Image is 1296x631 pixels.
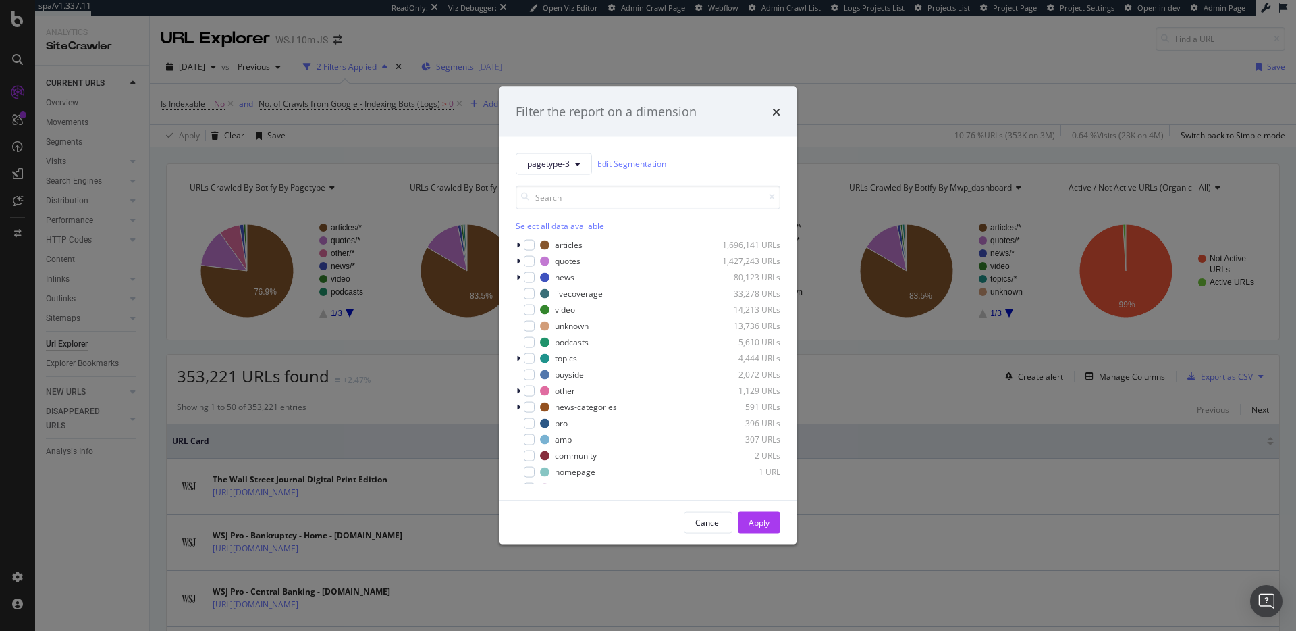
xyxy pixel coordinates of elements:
div: modal [500,87,796,545]
div: 14,213 URLs [714,304,780,315]
div: Apply [749,517,769,528]
div: 4,444 URLs [714,353,780,364]
input: Search [516,185,780,209]
div: Select all data available [516,220,780,231]
div: 13,736 URLs [714,320,780,332]
a: Edit Segmentation [597,157,666,171]
div: 5,610 URLs [714,336,780,348]
div: 1 URL [714,482,780,494]
div: topics [555,353,577,364]
div: 2,072 URLs [714,369,780,380]
div: unknown [555,320,589,332]
div: 591 URLs [714,401,780,413]
div: community [555,450,597,461]
button: pagetype-3 [516,153,592,174]
div: subdomains [555,482,601,494]
div: pro [555,418,568,429]
div: 1,696,141 URLs [714,239,780,251]
div: 1,427,243 URLs [714,255,780,267]
div: podcasts [555,336,589,348]
div: Filter the report on a dimension [516,103,697,121]
div: buyside [555,369,584,380]
div: 1,129 URLs [714,385,780,397]
div: 33,278 URLs [714,288,780,299]
div: Cancel [695,517,721,528]
div: news-categories [555,401,617,413]
div: other [555,385,575,397]
div: 1 URL [714,466,780,478]
button: Cancel [684,511,732,533]
div: quotes [555,255,580,267]
div: 396 URLs [714,418,780,429]
div: news [555,272,574,283]
div: times [772,103,780,121]
div: homepage [555,466,595,478]
div: 80,123 URLs [714,272,780,283]
span: pagetype-3 [527,158,570,170]
button: Apply [738,511,780,533]
div: amp [555,434,572,445]
div: 2 URLs [714,450,780,461]
div: 307 URLs [714,434,780,445]
div: livecoverage [555,288,603,299]
div: video [555,304,575,315]
div: articles [555,239,583,251]
div: Open Intercom Messenger [1250,585,1282,617]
